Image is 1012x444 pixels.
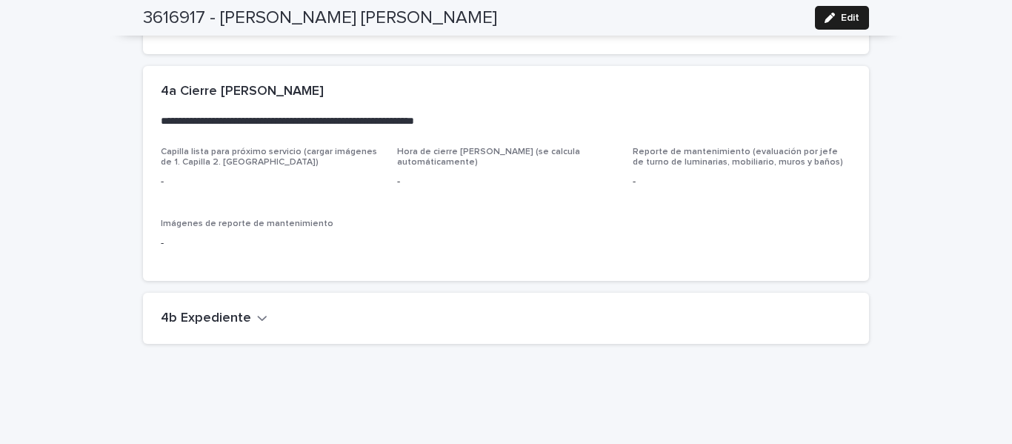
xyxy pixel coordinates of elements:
h2: 4b Expediente [161,311,251,327]
span: Edit [841,13,859,23]
span: Reporte de mantenimiento (evaluación por jefe de turno de luminarias, mobiliario, muros y baños) [633,148,843,167]
h2: 3616917 - [PERSON_NAME] [PERSON_NAME] [143,7,497,29]
button: Edit [815,6,869,30]
button: 4b Expediente [161,311,267,327]
p: - [633,174,851,190]
p: - [397,174,616,190]
p: - [161,174,379,190]
h2: 4a Cierre [PERSON_NAME] [161,84,324,100]
p: - [161,236,379,251]
span: Hora de cierre [PERSON_NAME] (se calcula automáticamente) [397,148,580,167]
span: Capilla lista para próximo servicio (cargar imágenes de 1. Capilla 2. [GEOGRAPHIC_DATA]) [161,148,377,167]
span: Imágenes de reporte de mantenimiento [161,219,333,228]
